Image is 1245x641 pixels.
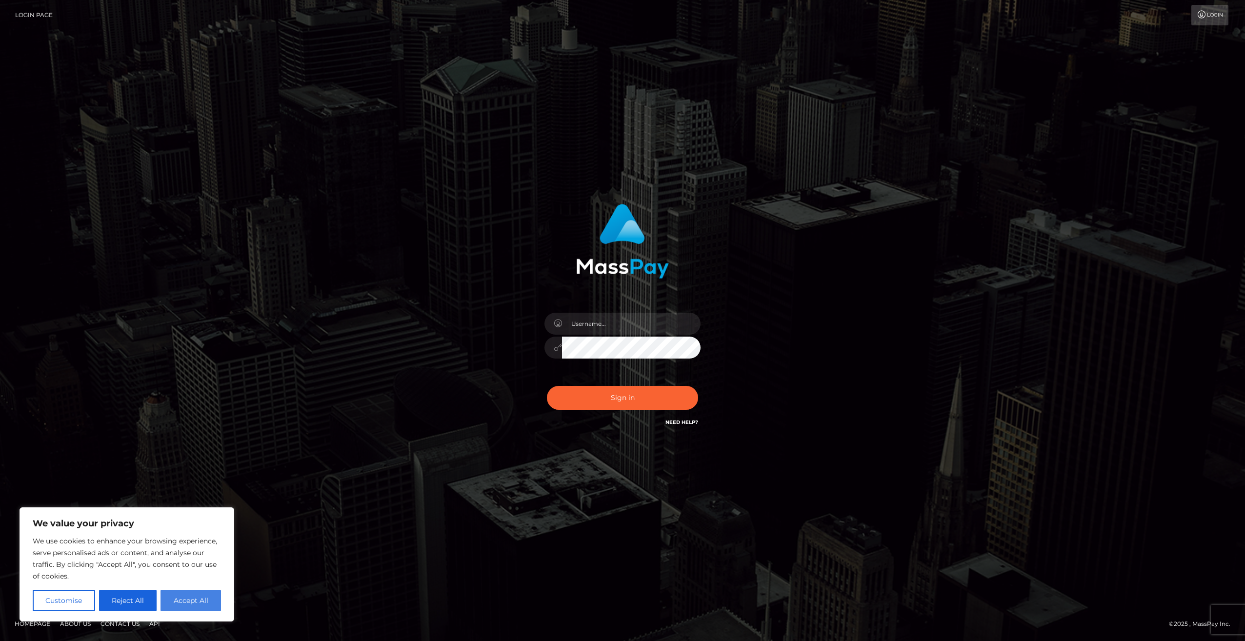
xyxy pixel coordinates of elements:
[20,507,234,621] div: We value your privacy
[576,204,669,279] img: MassPay Login
[33,590,95,611] button: Customise
[33,535,221,582] p: We use cookies to enhance your browsing experience, serve personalised ads or content, and analys...
[33,518,221,529] p: We value your privacy
[99,590,157,611] button: Reject All
[11,616,54,631] a: Homepage
[56,616,95,631] a: About Us
[161,590,221,611] button: Accept All
[145,616,164,631] a: API
[547,386,698,410] button: Sign in
[97,616,143,631] a: Contact Us
[1191,5,1228,25] a: Login
[665,419,698,425] a: Need Help?
[15,5,53,25] a: Login Page
[562,313,701,335] input: Username...
[1169,619,1238,629] div: © 2025 , MassPay Inc.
